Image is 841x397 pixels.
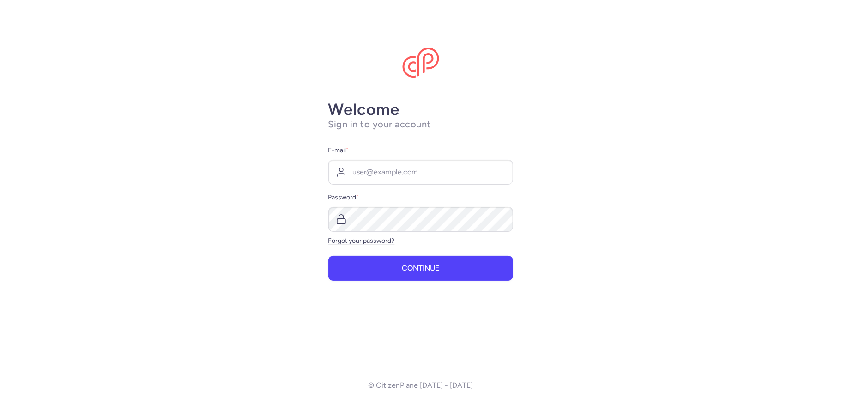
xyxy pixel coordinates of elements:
[328,145,513,156] label: E-mail
[328,237,395,245] a: Forgot your password?
[402,48,439,78] img: CitizenPlane logo
[368,381,473,390] p: © CitizenPlane [DATE] - [DATE]
[328,100,399,119] strong: Welcome
[328,160,513,185] input: user@example.com
[328,119,513,130] h1: Sign in to your account
[402,264,439,272] span: Continue
[328,192,513,203] label: Password
[328,256,513,281] button: Continue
